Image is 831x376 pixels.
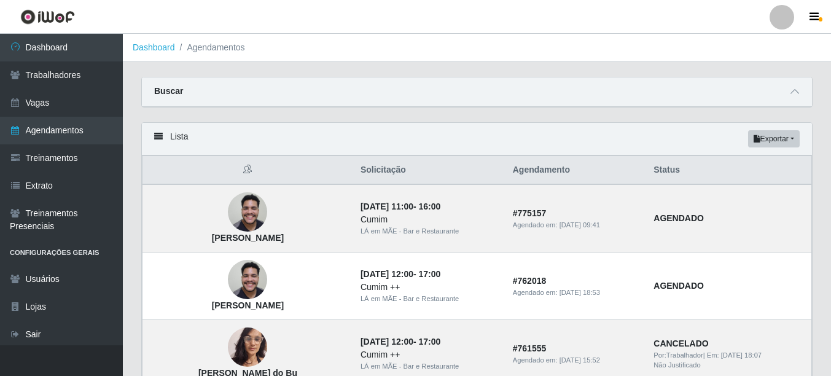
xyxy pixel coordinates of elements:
[228,321,267,374] img: Gabriela Tavares do Bu
[142,123,812,155] div: Lista
[212,300,284,310] strong: [PERSON_NAME]
[513,276,547,286] strong: # 762018
[646,156,811,185] th: Status
[513,343,547,353] strong: # 761555
[419,337,441,347] time: 17:00
[212,233,284,243] strong: [PERSON_NAME]
[133,42,175,52] a: Dashboard
[513,208,547,218] strong: # 775157
[361,226,498,237] div: LÁ em MÃE - Bar e Restaurante
[361,337,413,347] time: [DATE] 12:00
[361,361,498,372] div: LÁ em MÃE - Bar e Restaurante
[560,289,600,296] time: [DATE] 18:53
[361,294,498,304] div: LÁ em MÃE - Bar e Restaurante
[361,337,440,347] strong: -
[175,41,245,54] li: Agendamentos
[361,348,498,361] div: Cumim ++
[505,156,647,185] th: Agendamento
[721,351,762,359] time: [DATE] 18:07
[653,351,703,359] span: Por: Trabalhador
[513,288,639,298] div: Agendado em:
[513,355,639,366] div: Agendado em:
[361,202,440,211] strong: -
[361,269,440,279] strong: -
[353,156,505,185] th: Solicitação
[361,269,413,279] time: [DATE] 12:00
[154,86,183,96] strong: Buscar
[228,186,267,238] img: Higor Henrique Farias
[123,34,831,62] nav: breadcrumb
[419,269,441,279] time: 17:00
[20,9,75,25] img: CoreUI Logo
[560,356,600,364] time: [DATE] 15:52
[653,213,704,223] strong: AGENDADO
[653,281,704,291] strong: AGENDADO
[419,202,441,211] time: 16:00
[361,281,498,294] div: Cumim ++
[748,130,800,147] button: Exportar
[513,220,639,230] div: Agendado em:
[361,213,498,226] div: Cumim
[560,221,600,229] time: [DATE] 09:41
[653,350,804,361] div: | Em:
[653,360,804,370] div: Não Justificado
[228,254,267,306] img: Higor Henrique Farias
[653,339,708,348] strong: CANCELADO
[361,202,413,211] time: [DATE] 11:00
